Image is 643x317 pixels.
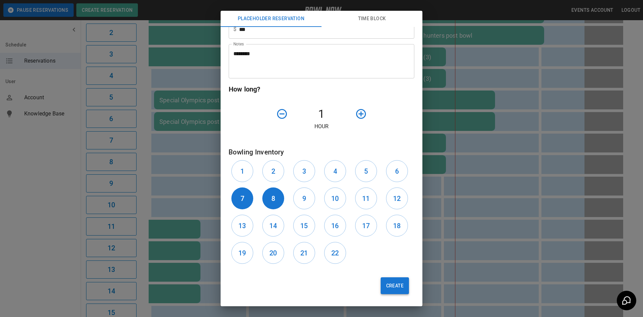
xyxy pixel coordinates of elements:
[229,84,414,95] h6: How long?
[386,160,408,182] button: 6
[395,166,399,177] h6: 6
[269,220,277,231] h6: 14
[262,160,284,182] button: 2
[393,220,401,231] h6: 18
[229,147,414,157] h6: Bowling Inventory
[240,193,244,204] h6: 7
[231,187,253,209] button: 7
[355,160,377,182] button: 5
[300,248,308,258] h6: 21
[300,220,308,231] h6: 15
[321,11,422,27] button: Time Block
[331,248,339,258] h6: 22
[240,166,244,177] h6: 1
[362,193,370,204] h6: 11
[293,242,315,264] button: 21
[229,122,414,131] p: Hour
[364,166,368,177] h6: 5
[381,277,409,294] button: Create
[221,11,321,27] button: Placeholder Reservation
[324,160,346,182] button: 4
[293,215,315,237] button: 15
[238,248,246,258] h6: 19
[231,160,253,182] button: 1
[324,242,346,264] button: 22
[324,187,346,209] button: 10
[262,215,284,237] button: 14
[302,166,306,177] h6: 3
[355,215,377,237] button: 17
[238,220,246,231] h6: 13
[271,166,275,177] h6: 2
[262,242,284,264] button: 20
[231,242,253,264] button: 19
[269,248,277,258] h6: 20
[293,187,315,209] button: 9
[355,187,377,209] button: 11
[293,160,315,182] button: 3
[233,25,236,33] p: $
[331,193,339,204] h6: 10
[386,215,408,237] button: 18
[331,220,339,231] h6: 16
[393,193,401,204] h6: 12
[231,215,253,237] button: 13
[291,107,352,121] h4: 1
[302,193,306,204] h6: 9
[262,187,284,209] button: 8
[386,187,408,209] button: 12
[333,166,337,177] h6: 4
[362,220,370,231] h6: 17
[271,193,275,204] h6: 8
[324,215,346,237] button: 16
